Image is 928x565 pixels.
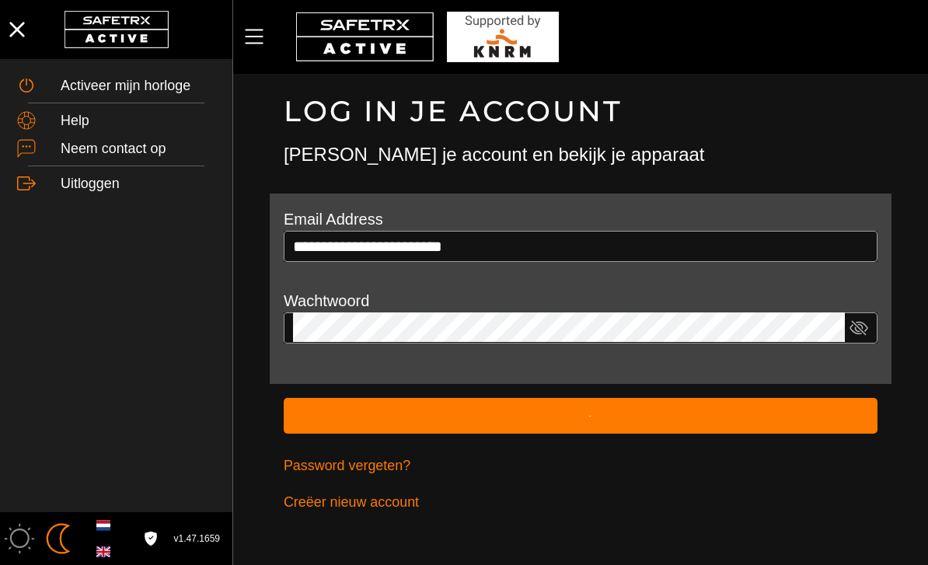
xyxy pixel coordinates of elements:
[284,490,419,514] span: Creëer nieuw account
[96,518,110,532] img: nl.svg
[284,93,877,129] h1: Log in je account
[165,526,229,552] button: v1.47.1659
[284,141,877,168] h3: [PERSON_NAME] je account en bekijk je apparaat
[284,292,369,309] label: Wachtwoord
[284,448,877,484] a: Password vergeten?
[284,454,410,478] span: Password vergeten?
[447,12,559,62] img: RescueLogo.svg
[61,141,215,157] div: Neem contact op
[61,78,215,94] div: Activeer mijn horloge
[284,211,383,228] label: Email Address
[140,532,161,545] a: Licentieovereenkomst
[61,176,215,192] div: Uitloggen
[241,20,280,53] button: Menu
[4,523,35,554] img: ModeLight.svg
[90,539,117,565] button: English
[61,113,215,129] div: Help
[17,139,36,158] img: ContactUs.svg
[174,531,220,547] span: v1.47.1659
[284,484,877,521] a: Creëer nieuw account
[17,111,36,130] img: Help.svg
[96,545,110,559] img: en.svg
[43,523,74,554] img: ModeDark.svg
[90,512,117,539] button: Dutch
